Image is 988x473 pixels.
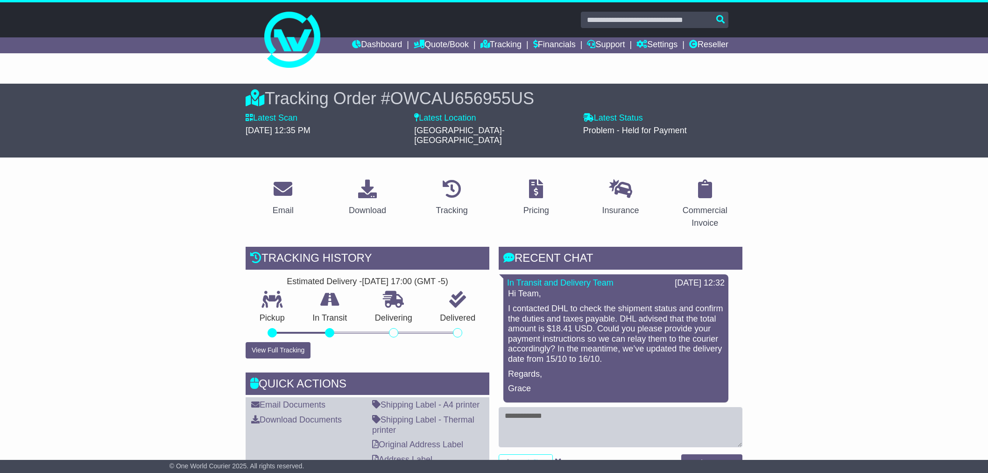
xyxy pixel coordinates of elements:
p: Delivering [361,313,426,323]
a: Support [587,37,625,53]
a: Address Label [372,455,432,464]
p: Grace [508,384,724,394]
a: Original Address Label [372,440,463,449]
a: Download Documents [251,415,342,424]
span: [DATE] 12:35 PM [246,126,311,135]
p: Hi Team, [508,289,724,299]
a: Download [343,176,392,220]
div: Tracking [436,204,468,217]
span: © One World Courier 2025. All rights reserved. [169,462,304,470]
a: In Transit and Delivery Team [507,278,614,287]
p: In Transit [299,313,361,323]
a: Reseller [689,37,728,53]
div: Email [273,204,294,217]
div: Quick Actions [246,373,489,398]
button: View Full Tracking [246,342,311,358]
p: Pickup [246,313,299,323]
a: Quote/Book [414,37,469,53]
a: Insurance [596,176,645,220]
div: [DATE] 12:32 [675,278,725,288]
div: Commercial Invoice [673,204,736,229]
div: Download [349,204,386,217]
a: Tracking [480,37,522,53]
button: Send a Message [681,454,742,471]
a: Commercial Invoice [667,176,742,233]
p: Delivered [426,313,490,323]
span: Problem - Held for Payment [583,126,687,135]
label: Latest Location [414,113,476,123]
div: RECENT CHAT [499,247,742,272]
div: Tracking Order # [246,88,742,108]
a: Email Documents [251,400,325,409]
a: Financials [533,37,576,53]
span: [GEOGRAPHIC_DATA]-[GEOGRAPHIC_DATA] [414,126,504,145]
div: [DATE] 17:00 (GMT -5) [362,277,448,287]
p: Regards, [508,369,724,380]
a: Pricing [517,176,555,220]
p: I contacted DHL to check the shipment status and confirm the duties and taxes payable. DHL advise... [508,304,724,365]
a: Tracking [430,176,474,220]
div: Tracking history [246,247,489,272]
label: Latest Status [583,113,643,123]
div: Pricing [523,204,549,217]
label: Latest Scan [246,113,297,123]
div: Estimated Delivery - [246,277,489,287]
a: Shipping Label - Thermal printer [372,415,474,435]
div: Insurance [602,204,639,217]
a: Email [267,176,300,220]
a: Settings [636,37,677,53]
a: Dashboard [352,37,402,53]
span: OWCAU656955US [390,89,534,108]
a: Shipping Label - A4 printer [372,400,480,409]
